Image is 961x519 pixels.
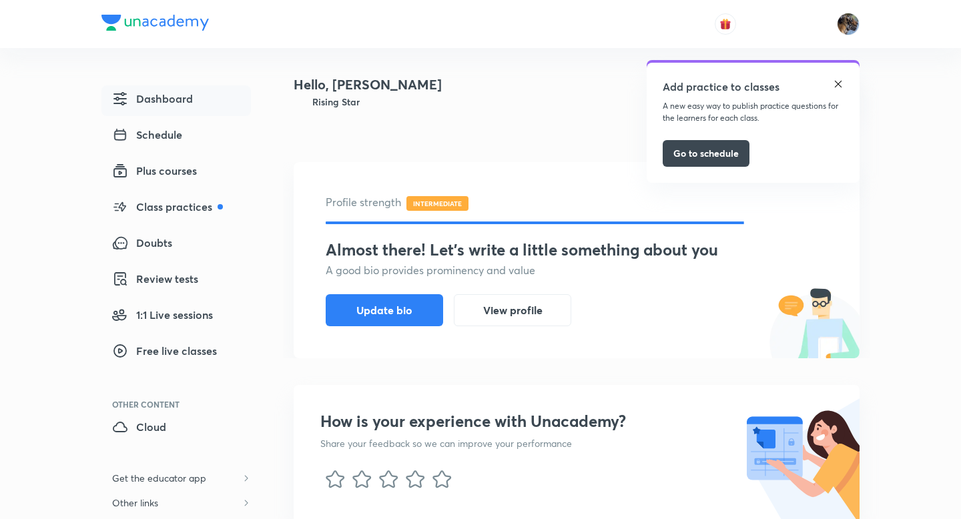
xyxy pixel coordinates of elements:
[294,95,307,109] img: Badge
[663,100,844,124] p: A new easy way to publish practice questions for the learners for each class.
[320,412,626,431] h3: How is your experience with Unacademy?
[101,15,209,34] a: Company Logo
[406,196,468,211] span: INTERMEDIATE
[101,302,251,332] a: 1:1 Live sessions
[326,262,828,278] h5: A good bio provides prominency and value
[112,163,197,179] span: Plus courses
[833,79,844,89] img: close
[112,235,172,251] span: Doubts
[101,490,169,515] h6: Other links
[320,436,626,450] p: Share your feedback so we can improve your performance
[101,229,251,260] a: Doubts
[326,240,828,259] h3: Almost there! Let's write a little something about you
[842,467,946,504] iframe: Help widget launcher
[454,294,571,326] button: View profile
[837,13,860,35] img: Chayan Mehta
[715,13,736,35] button: avatar
[112,91,193,107] span: Dashboard
[112,419,166,435] span: Cloud
[101,15,209,31] img: Company Logo
[101,121,251,152] a: Schedule
[112,343,217,359] span: Free live classes
[101,157,251,188] a: Plus courses
[112,127,182,143] span: Schedule
[101,414,251,444] a: Cloud
[663,140,749,167] button: Go to schedule
[101,338,251,368] a: Free live classes
[101,193,251,224] a: Class practices
[312,95,360,109] h6: Rising Star
[112,307,213,323] span: 1:1 Live sessions
[719,18,731,30] img: avatar
[112,400,251,408] div: Other Content
[101,85,251,116] a: Dashboard
[112,199,223,215] span: Class practices
[326,294,443,326] button: Update bio
[294,75,442,95] h4: Hello, [PERSON_NAME]
[112,271,198,287] span: Review tests
[663,79,779,95] h5: Add practice to classes
[326,194,828,211] h5: Profile strength
[101,466,217,490] h6: Get the educator app
[101,266,251,296] a: Review tests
